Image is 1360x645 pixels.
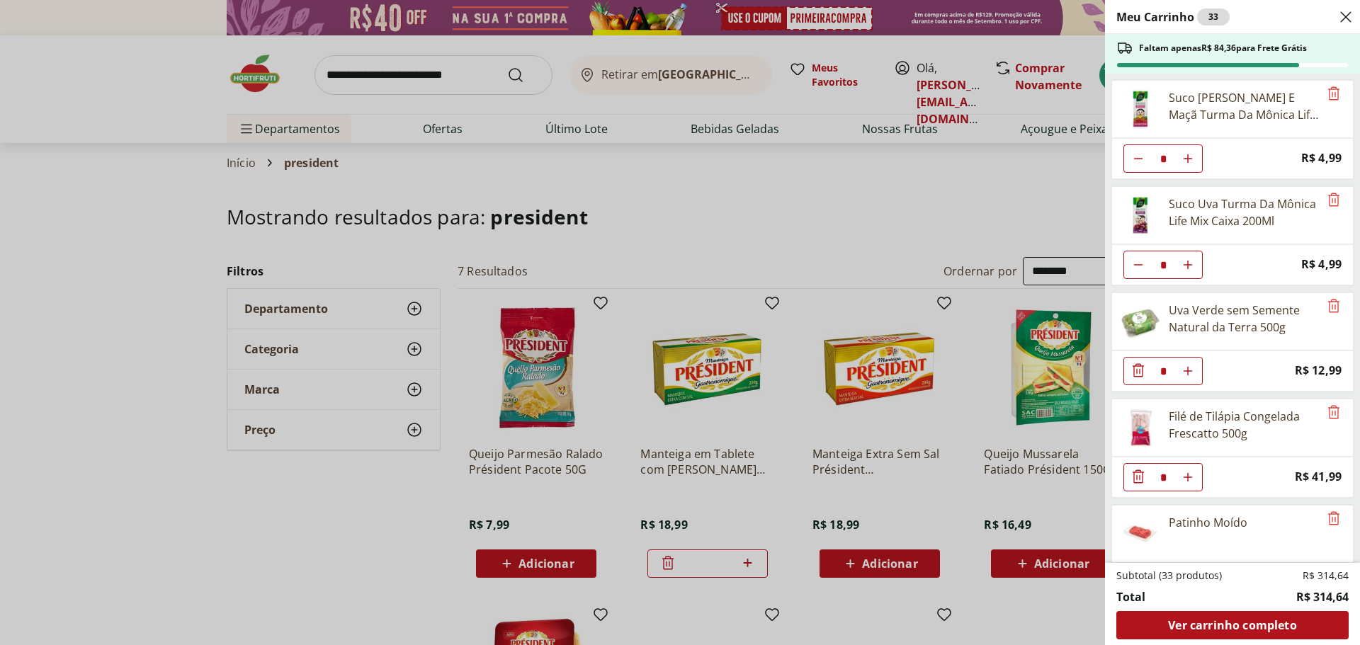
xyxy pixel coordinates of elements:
[1325,298,1342,315] button: Remove
[1295,467,1342,486] span: R$ 41,99
[1124,463,1152,491] button: Diminuir Quantidade
[1116,588,1145,605] span: Total
[1197,8,1230,25] div: 33
[1121,514,1160,554] img: Patinho Moído
[1124,357,1152,385] button: Diminuir Quantidade
[1124,251,1152,279] button: Diminuir Quantidade
[1174,463,1202,491] button: Aumentar Quantidade
[1152,358,1174,384] input: Quantidade Atual
[1116,611,1349,639] a: Ver carrinho completo
[1295,361,1342,380] span: R$ 12,99
[1152,251,1174,278] input: Quantidade Atual
[1174,357,1202,385] button: Aumentar Quantidade
[1325,192,1342,209] button: Remove
[1325,86,1342,103] button: Remove
[1152,145,1174,172] input: Quantidade Atual
[1169,195,1319,229] div: Suco Uva Turma Da Mônica Life Mix Caixa 200Ml
[1169,302,1319,336] div: Uva Verde sem Semente Natural da Terra 500g
[1169,89,1319,123] div: Suco [PERSON_NAME] E Maçã Turma Da Mônica Life Mix Caixa 200Ml
[1301,255,1342,274] span: R$ 4,99
[1303,569,1349,583] span: R$ 314,64
[1121,195,1160,235] img: Principal
[1121,302,1160,341] img: Uva verde sem semente Natural da Terra 500g
[1121,89,1160,129] img: Principal
[1174,251,1202,279] button: Aumentar Quantidade
[1169,408,1319,442] div: Filé de Tilápia Congelada Frescatto 500g
[1152,464,1174,491] input: Quantidade Atual
[1116,8,1230,25] h2: Meu Carrinho
[1296,588,1349,605] span: R$ 314,64
[1168,620,1296,631] span: Ver carrinho completo
[1139,42,1307,54] span: Faltam apenas R$ 84,36 para Frete Grátis
[1121,408,1160,447] img: Filé de Tilápia Congelada Frescatto 500g
[1124,144,1152,173] button: Diminuir Quantidade
[1301,149,1342,168] span: R$ 4,99
[1169,514,1247,531] div: Patinho Moído
[1325,510,1342,527] button: Remove
[1116,569,1222,583] span: Subtotal (33 produtos)
[1325,404,1342,421] button: Remove
[1174,144,1202,173] button: Aumentar Quantidade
